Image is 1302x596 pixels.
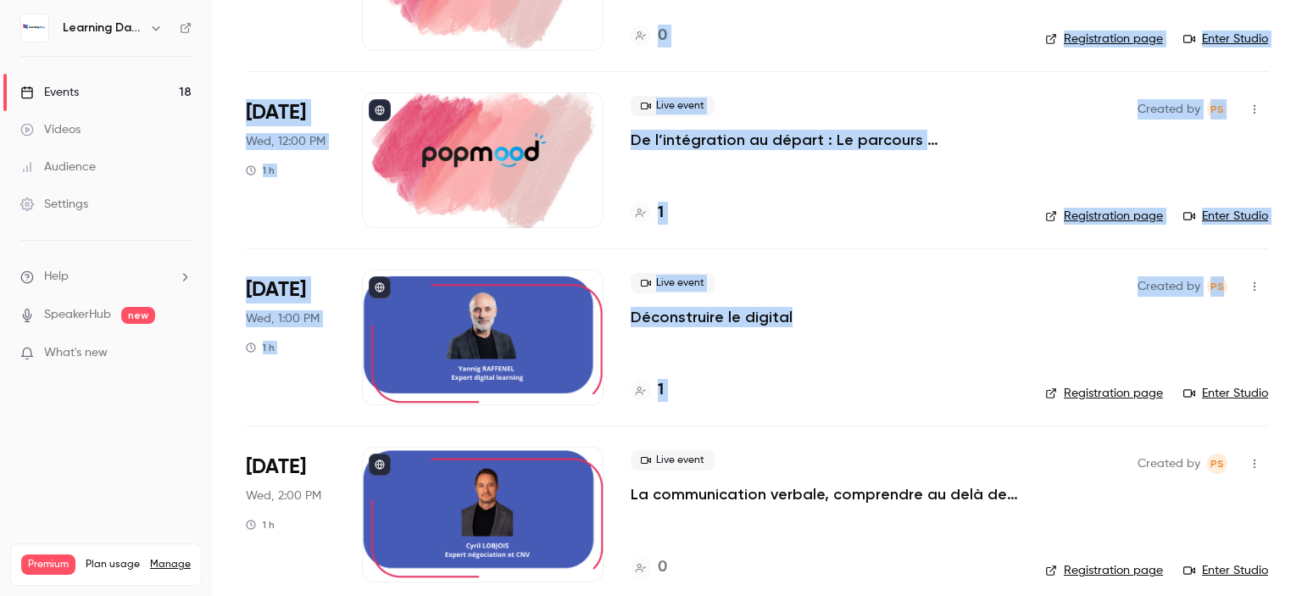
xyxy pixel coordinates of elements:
[631,25,667,47] a: 0
[47,27,83,41] div: v 4.0.25
[631,307,793,327] a: Déconstruire le digital
[1207,276,1227,297] span: Prad Selvarajah
[69,98,82,112] img: tab_domain_overview_orange.svg
[658,202,664,225] h4: 1
[20,159,96,175] div: Audience
[1210,276,1224,297] span: PS
[21,14,48,42] img: Learning Days
[121,307,155,324] span: new
[1207,454,1227,474] span: Prad Selvarajah
[192,98,206,112] img: tab_keywords_by_traffic_grey.svg
[1138,99,1200,120] span: Created by
[246,310,320,327] span: Wed, 1:00 PM
[246,164,275,177] div: 1 h
[246,447,335,582] div: Oct 8 Wed, 2:00 PM (Europe/Paris)
[1210,99,1224,120] span: PS
[631,273,715,293] span: Live event
[1207,99,1227,120] span: Prad Selvarajah
[44,44,192,58] div: Domaine: [DOMAIN_NAME]
[246,92,335,228] div: Oct 8 Wed, 12:00 PM (Europe/Paris)
[658,25,667,47] h4: 0
[658,379,664,402] h4: 1
[1183,208,1268,225] a: Enter Studio
[20,121,81,138] div: Videos
[27,27,41,41] img: logo_orange.svg
[63,19,142,36] h6: Learning Days
[44,306,111,324] a: SpeakerHub
[86,558,140,571] span: Plan usage
[1183,385,1268,402] a: Enter Studio
[44,268,69,286] span: Help
[27,44,41,58] img: website_grey.svg
[87,100,131,111] div: Domaine
[21,554,75,575] span: Premium
[631,484,1018,504] a: La communication verbale, comprendre au delà des mots pour installer la confiance
[1210,454,1224,474] span: PS
[246,341,275,354] div: 1 h
[246,454,306,481] span: [DATE]
[631,130,1018,150] a: De l’intégration au départ : Le parcours collaborateur comme moteur de fidélité et de performance
[1183,562,1268,579] a: Enter Studio
[246,518,275,532] div: 1 h
[1045,562,1163,579] a: Registration page
[20,196,88,213] div: Settings
[44,344,108,362] span: What's new
[658,556,667,579] h4: 0
[1045,385,1163,402] a: Registration page
[20,84,79,101] div: Events
[246,99,306,126] span: [DATE]
[246,133,325,150] span: Wed, 12:00 PM
[1183,31,1268,47] a: Enter Studio
[631,556,667,579] a: 0
[20,268,192,286] li: help-dropdown-opener
[1138,276,1200,297] span: Created by
[246,270,335,405] div: Oct 8 Wed, 1:00 PM (Europe/Paris)
[246,276,306,304] span: [DATE]
[1045,31,1163,47] a: Registration page
[631,450,715,471] span: Live event
[246,487,321,504] span: Wed, 2:00 PM
[1138,454,1200,474] span: Created by
[211,100,259,111] div: Mots-clés
[1045,208,1163,225] a: Registration page
[150,558,191,571] a: Manage
[631,202,664,225] a: 1
[631,379,664,402] a: 1
[631,96,715,116] span: Live event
